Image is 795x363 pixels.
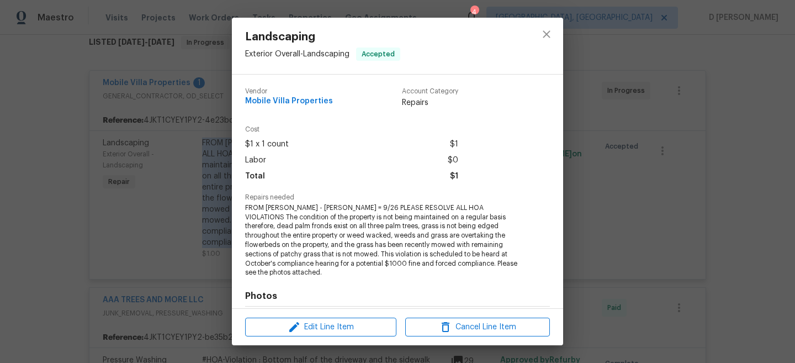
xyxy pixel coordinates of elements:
[245,318,396,337] button: Edit Line Item
[409,320,547,334] span: Cancel Line Item
[248,320,393,334] span: Edit Line Item
[533,21,560,48] button: close
[450,136,458,152] span: $1
[470,7,478,18] div: 4
[245,291,550,302] h4: Photos
[402,97,458,108] span: Repairs
[245,152,266,169] span: Labor
[357,49,399,60] span: Accepted
[448,152,458,169] span: $0
[245,50,349,58] span: Exterior Overall - Landscaping
[245,169,265,185] span: Total
[245,136,289,152] span: $1 x 1 count
[245,88,333,95] span: Vendor
[402,88,458,95] span: Account Category
[245,31,400,43] span: Landscaping
[405,318,550,337] button: Cancel Line Item
[245,194,550,201] span: Repairs needed
[245,97,333,106] span: Mobile Villa Properties
[245,126,458,133] span: Cost
[245,203,520,277] span: FROM [PERSON_NAME] - [PERSON_NAME] = 9/26 PLEASE RESOLVE ALL HOA VIOLATIONS The condition of the ...
[450,169,458,185] span: $1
